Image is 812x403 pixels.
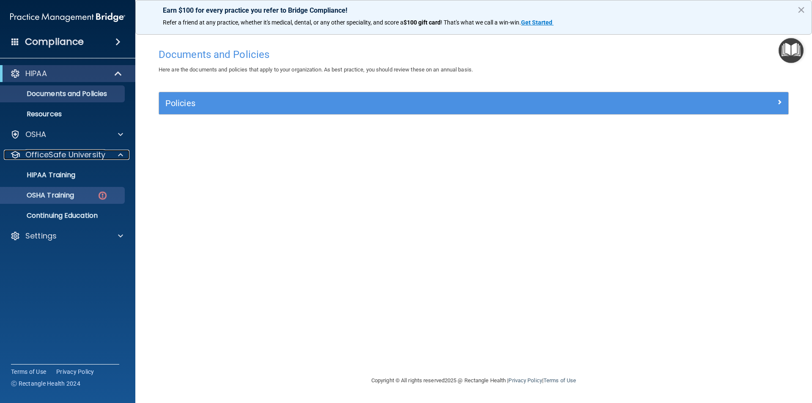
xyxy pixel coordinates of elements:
p: HIPAA Training [5,171,75,179]
span: Here are the documents and policies that apply to your organization. As best practice, you should... [159,66,473,73]
a: Settings [10,231,123,241]
img: PMB logo [10,9,125,26]
p: OSHA [25,129,47,140]
p: HIPAA [25,69,47,79]
img: danger-circle.6113f641.png [97,190,108,201]
h5: Policies [165,99,625,108]
button: Close [797,3,805,16]
strong: $100 gift card [403,19,441,26]
a: Terms of Use [543,377,576,384]
p: Earn $100 for every practice you refer to Bridge Compliance! [163,6,785,14]
a: Get Started [521,19,554,26]
div: Copyright © All rights reserved 2025 @ Rectangle Health | | [319,367,628,394]
p: Resources [5,110,121,118]
h4: Compliance [25,36,84,48]
a: Policies [165,96,782,110]
p: Documents and Policies [5,90,121,98]
a: OfficeSafe University [10,150,123,160]
p: OfficeSafe University [25,150,105,160]
span: ! That's what we call a win-win. [441,19,521,26]
button: Open Resource Center [779,38,804,63]
a: HIPAA [10,69,123,79]
a: Privacy Policy [508,377,542,384]
h4: Documents and Policies [159,49,789,60]
span: Refer a friend at any practice, whether it's medical, dental, or any other speciality, and score a [163,19,403,26]
a: Privacy Policy [56,367,94,376]
strong: Get Started [521,19,552,26]
p: Settings [25,231,57,241]
p: Continuing Education [5,211,121,220]
span: Ⓒ Rectangle Health 2024 [11,379,80,388]
a: OSHA [10,129,123,140]
a: Terms of Use [11,367,46,376]
p: OSHA Training [5,191,74,200]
